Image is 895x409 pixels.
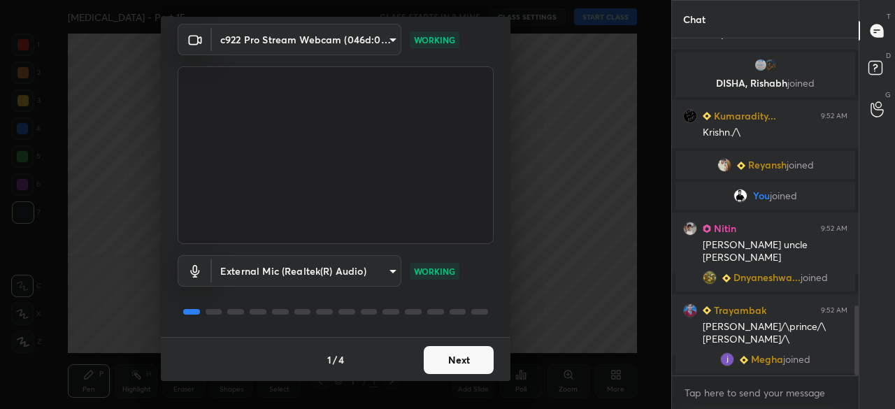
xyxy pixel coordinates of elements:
h6: Kumaradity... [711,108,776,123]
h6: Nitin [711,221,736,236]
img: 891f7ef21c4741a0a923c1d67c5828c9.jpg [683,109,697,123]
h4: / [333,352,337,367]
img: 6f075d4a2ae64a62b0d511edeffcea47.jpg [683,303,697,317]
div: 9:52 AM [821,306,847,315]
span: joined [801,272,828,283]
span: Reyansh [748,159,787,171]
p: WORKING [414,34,455,46]
span: joined [787,76,815,89]
p: T [887,11,891,22]
div: c922 Pro Stream Webcam (046d:085c) [212,24,401,55]
div: Krishn./\ [703,126,847,140]
img: ab04c598e4204a44b5a784646aaf9c50.jpg [733,189,747,203]
div: [PERSON_NAME] uncle [PERSON_NAME] [703,238,847,265]
span: Dnyaneshwa... [733,272,801,283]
span: joined [770,190,797,201]
p: WORKING [414,265,455,278]
span: Megha [751,354,783,365]
p: Chat [672,1,717,38]
span: joined [787,159,814,171]
img: ea7350cc80764701b688efa027a7d9b3.jpg [764,58,778,72]
button: Next [424,346,494,374]
img: Learner_Badge_beginner_1_8b307cf2a0.svg [740,356,748,364]
img: 8fb0894b662d4efc9c06a6494a0b2374.jpg [683,222,697,236]
p: G [885,89,891,100]
img: 022e417f2173479c8e89db14aa3993cf.jpg [703,271,717,285]
span: joined [783,354,810,365]
h4: 1 [327,352,331,367]
h6: Trayambak [711,303,766,317]
span: You [753,190,770,201]
div: 9:52 AM [821,224,847,233]
div: grid [672,38,859,376]
div: c922 Pro Stream Webcam (046d:085c) [212,255,401,287]
img: e30fa9d2e2f2489e9f4cae539fd05d8c.jpg [717,158,731,172]
div: [PERSON_NAME]/\prince/\[PERSON_NAME]/\ [703,320,847,347]
p: DISHA, Rishabh [684,78,847,89]
img: AGNmyxa1janv4Jcc0VQN0OKGASgmaedx2YgrfOLE-lw=s96-c [720,352,734,366]
img: 04f61c0bd0eb420f90b3a238229b5f89.jpg [754,58,768,72]
img: Learner_Badge_beginner_1_8b307cf2a0.svg [737,162,745,170]
img: Learner_Badge_beginner_1_8b307cf2a0.svg [703,112,711,120]
img: Learner_Badge_beginner_1_8b307cf2a0.svg [703,306,711,315]
img: Learner_Badge_beginner_1_8b307cf2a0.svg [722,274,731,282]
div: 9:52 AM [821,112,847,120]
p: D [886,50,891,61]
h4: 4 [338,352,344,367]
img: Learner_Badge_pro_50a137713f.svg [703,224,711,233]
